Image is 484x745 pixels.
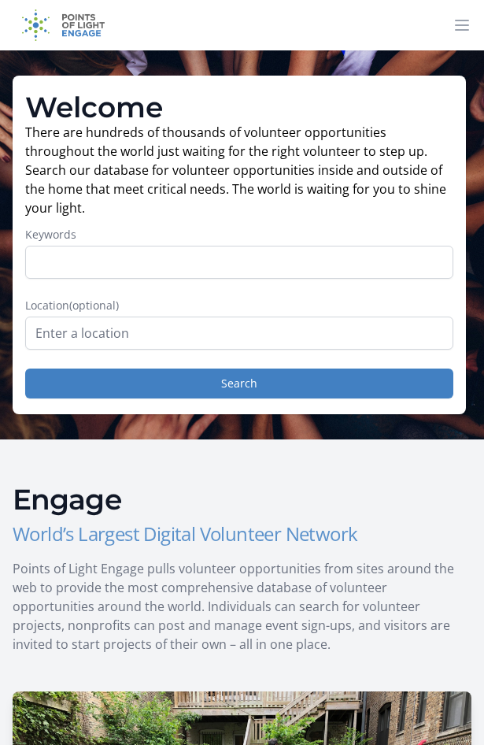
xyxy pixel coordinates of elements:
[13,559,471,654] p: Points of Light Engage pulls volunteer opportunities from sites around the web to provide the mos...
[25,298,453,313] label: Location
[13,518,471,550] h3: World’s Largest Digital Volunteer Network
[13,484,471,515] h2: Engage
[25,91,453,123] h1: Welcome
[25,317,453,350] input: Enter a location
[25,369,453,398] button: Search
[25,123,453,217] p: There are hundreds of thousands of volunteer opportunities throughout the world just waiting for ...
[25,227,453,243] label: Keywords
[69,298,119,313] span: (optional)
